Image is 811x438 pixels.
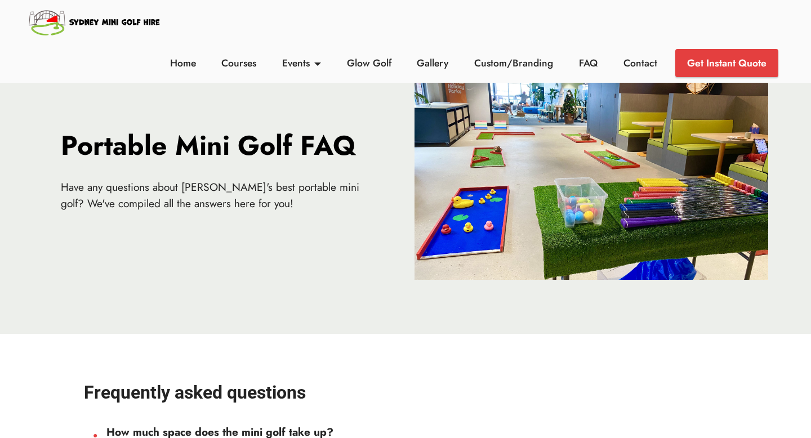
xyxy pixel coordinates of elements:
[219,56,260,70] a: Courses
[414,56,452,70] a: Gallery
[84,382,306,403] strong: Frequently asked questions
[344,56,394,70] a: Glow Golf
[27,6,163,38] img: Sydney Mini Golf Hire
[279,56,324,70] a: Events
[576,56,601,70] a: FAQ
[167,56,199,70] a: Home
[471,56,556,70] a: Custom/Branding
[675,49,778,77] a: Get Instant Quote
[415,81,768,280] img: Mini Golf Hire Sydney
[620,56,660,70] a: Contact
[61,179,378,212] p: Have any questions about [PERSON_NAME]'s best portable mini golf? We've compiled all the answers ...
[61,126,356,165] strong: Portable Mini Golf FAQ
